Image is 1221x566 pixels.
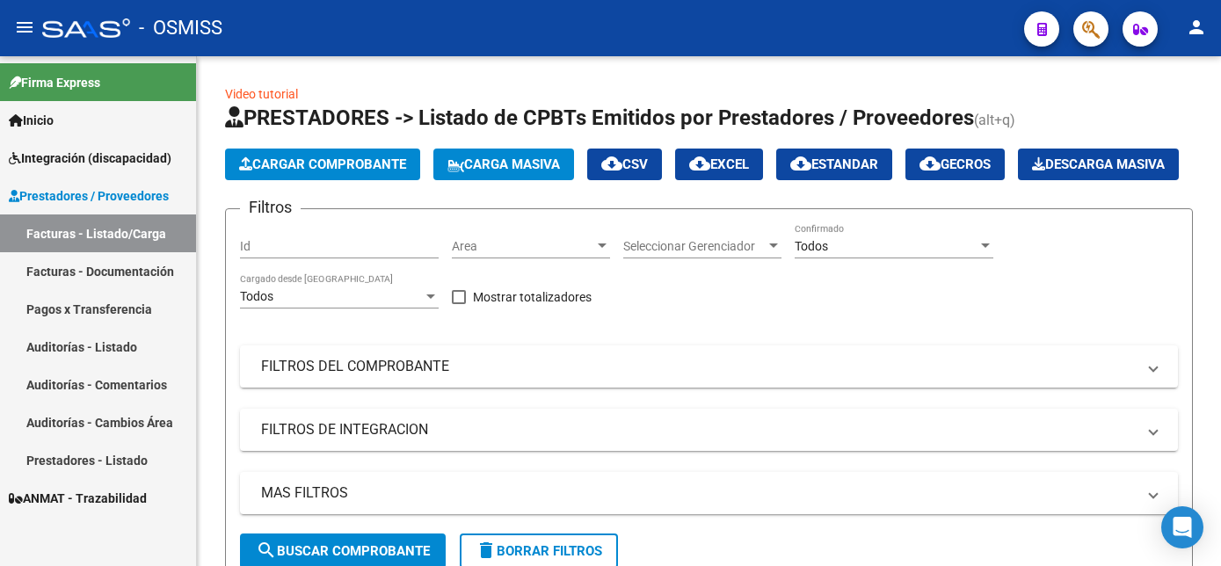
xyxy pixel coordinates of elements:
button: Descarga Masiva [1018,149,1179,180]
mat-icon: search [256,540,277,561]
span: Firma Express [9,73,100,92]
span: Seleccionar Gerenciador [623,239,766,254]
h3: Filtros [240,195,301,220]
mat-panel-title: MAS FILTROS [261,483,1136,503]
mat-panel-title: FILTROS DE INTEGRACION [261,420,1136,439]
span: Area [452,239,594,254]
mat-expansion-panel-header: FILTROS DEL COMPROBANTE [240,345,1178,388]
span: Borrar Filtros [476,543,602,559]
a: Video tutorial [225,87,298,101]
span: ANMAT - Trazabilidad [9,489,147,508]
span: Carga Masiva [447,156,560,172]
span: - OSMISS [139,9,222,47]
span: Todos [795,239,828,253]
mat-icon: cloud_download [601,153,622,174]
span: PRESTADORES -> Listado de CPBTs Emitidos por Prestadores / Proveedores [225,105,974,130]
button: Gecros [905,149,1005,180]
mat-expansion-panel-header: FILTROS DE INTEGRACION [240,409,1178,451]
button: Estandar [776,149,892,180]
span: Prestadores / Proveedores [9,186,169,206]
span: Cargar Comprobante [239,156,406,172]
button: Carga Masiva [433,149,574,180]
span: EXCEL [689,156,749,172]
mat-icon: menu [14,17,35,38]
mat-icon: delete [476,540,497,561]
button: Cargar Comprobante [225,149,420,180]
mat-icon: cloud_download [919,153,941,174]
button: EXCEL [675,149,763,180]
span: CSV [601,156,648,172]
mat-icon: person [1186,17,1207,38]
span: Gecros [919,156,991,172]
mat-icon: cloud_download [790,153,811,174]
span: (alt+q) [974,112,1015,128]
span: Integración (discapacidad) [9,149,171,168]
span: Buscar Comprobante [256,543,430,559]
div: Open Intercom Messenger [1161,506,1203,548]
span: Todos [240,289,273,303]
mat-expansion-panel-header: MAS FILTROS [240,472,1178,514]
mat-panel-title: FILTROS DEL COMPROBANTE [261,357,1136,376]
span: Inicio [9,111,54,130]
span: Descarga Masiva [1032,156,1165,172]
span: Mostrar totalizadores [473,287,592,308]
span: Estandar [790,156,878,172]
mat-icon: cloud_download [689,153,710,174]
button: CSV [587,149,662,180]
app-download-masive: Descarga masiva de comprobantes (adjuntos) [1018,149,1179,180]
